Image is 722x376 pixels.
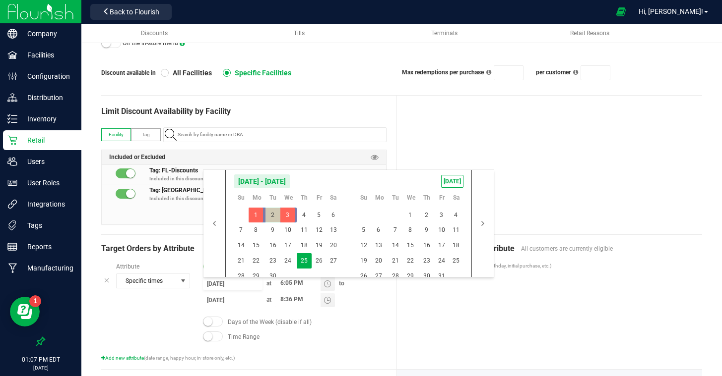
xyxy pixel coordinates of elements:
td: Friday, September 5, 2025 [312,208,326,223]
input: Toggle time list [275,277,321,289]
span: at [263,280,275,287]
td: Tuesday, October 28, 2025 [388,269,403,284]
span: Days of the Week (disable if all) [228,318,312,326]
td: Tuesday, October 21, 2025 [388,253,403,269]
th: Th [297,193,312,208]
td: Tuesday, September 16, 2025 [265,238,280,253]
span: 17 [434,238,449,253]
td: Saturday, October 25, 2025 [449,253,463,269]
span: 26 [312,253,326,269]
span: 12 [312,222,326,238]
td: Friday, October 31, 2025 [434,269,449,284]
td: Saturday, October 11, 2025 [449,222,463,238]
td: Sunday, September 21, 2025 [234,253,249,269]
span: 27 [326,253,340,269]
span: 17 [280,238,295,253]
span: Target Orders by Attribute [101,243,210,255]
span: 13 [326,222,340,238]
td: Wednesday, September 24, 2025 [280,253,297,269]
td: Sunday, September 14, 2025 [234,238,249,253]
span: Specific Facilities [231,68,291,77]
td: Monday, October 20, 2025 [371,253,388,269]
td: Thursday, September 11, 2025 [297,222,312,238]
input: NO DATA FOUND [174,128,386,142]
span: 9 [265,222,280,238]
td: Friday, September 19, 2025 [312,238,326,253]
td: Thursday, September 4, 2025 [297,208,312,223]
span: Back to Flourish [110,8,159,16]
p: Integrations [17,198,77,210]
span: Remove [375,168,381,180]
span: 21 [234,253,248,269]
span: 5 [356,222,371,238]
td: Sunday, September 28, 2025 [234,269,249,284]
td: Monday, September 15, 2025 [249,238,265,253]
td: Tuesday, October 7, 2025 [388,222,403,238]
td: Tuesday, October 14, 2025 [388,238,403,253]
span: 13 [371,238,386,253]
span: 25 [449,253,463,269]
span: All Facilities [169,68,212,77]
th: Th [419,193,434,208]
span: 16 [265,238,280,253]
td: Wednesday, October 22, 2025 [403,253,419,269]
span: 22 [403,253,417,269]
label: Pin the sidebar to full width on large screens [36,336,46,346]
span: 2 [419,208,434,223]
label: Attribute [116,262,193,271]
td: Saturday, September 13, 2025 [326,222,340,238]
p: 01:07 PM EDT [4,355,77,364]
span: 9 [419,222,434,238]
inline-svg: Company [7,29,17,39]
span: 1 [249,208,263,223]
span: 31 [434,269,449,284]
button: Back to Flourish [90,4,172,20]
span: Add new attribute [101,355,144,361]
span: 23 [419,253,434,269]
td: Friday, September 12, 2025 [312,222,326,238]
td: Wednesday, October 8, 2025 [403,222,419,238]
td: Tuesday, September 9, 2025 [265,222,280,238]
td: Monday, September 8, 2025 [249,222,265,238]
td: Saturday, October 18, 2025 [449,238,463,253]
span: [DATE] - [DATE] [234,174,290,189]
inline-svg: Integrations [7,199,17,209]
span: 29 [249,269,263,284]
input: Start Date [203,277,263,290]
span: per customer [536,69,571,76]
span: 14 [234,238,248,253]
span: 12 [356,238,371,253]
th: Mo [249,193,265,208]
span: Facility [109,132,124,137]
td: Tuesday, September 2, 2025 [265,208,280,223]
span: 7 [388,222,402,238]
inline-svg: Configuration [7,71,17,81]
th: Tu [265,193,280,208]
th: Sa [449,193,463,208]
inline-svg: Distribution [7,93,17,103]
p: [DATE] [4,364,77,372]
td: Wednesday, October 29, 2025 [403,269,419,284]
td: Friday, October 10, 2025 [434,222,449,238]
p: Included in this discount [149,175,387,182]
span: 1 [403,208,417,223]
span: 10 [434,222,449,238]
span: Discount available in [101,68,161,77]
iframe: Resource center [10,297,40,326]
span: 19 [312,238,326,253]
td: Friday, September 26, 2025 [312,253,326,269]
td: Thursday, October 16, 2025 [419,238,434,253]
td: Saturday, September 27, 2025 [326,253,340,269]
td: Wednesday, September 17, 2025 [280,238,297,253]
th: Mo [371,193,388,208]
td: Monday, September 1, 2025 [249,208,265,223]
inline-svg: Reports [7,242,17,252]
p: Facilities [17,49,77,61]
td: Monday, September 22, 2025 [249,253,265,269]
span: 26 [356,269,371,284]
inline-svg: User Roles [7,178,17,188]
span: 6 [371,222,386,238]
span: 8 [249,222,263,238]
td: Monday, October 6, 2025 [371,222,388,238]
